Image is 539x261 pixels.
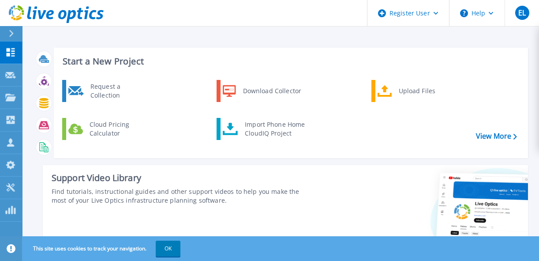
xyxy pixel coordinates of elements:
div: Support Video Library [52,172,303,184]
button: OK [156,241,180,257]
div: Cloud Pricing Calculator [85,120,150,138]
a: View More [476,132,517,140]
span: This site uses cookies to track your navigation. [24,241,180,257]
a: Cloud Pricing Calculator [62,118,153,140]
div: Find tutorials, instructional guides and other support videos to help you make the most of your L... [52,187,303,205]
div: Request a Collection [86,82,150,100]
a: Download Collector [217,80,307,102]
a: Upload Files [371,80,462,102]
h3: Start a New Project [63,57,517,66]
a: Request a Collection [62,80,153,102]
div: Upload Files [394,82,460,100]
span: EL [518,9,526,16]
div: Import Phone Home CloudIQ Project [240,120,309,138]
div: Download Collector [239,82,305,100]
